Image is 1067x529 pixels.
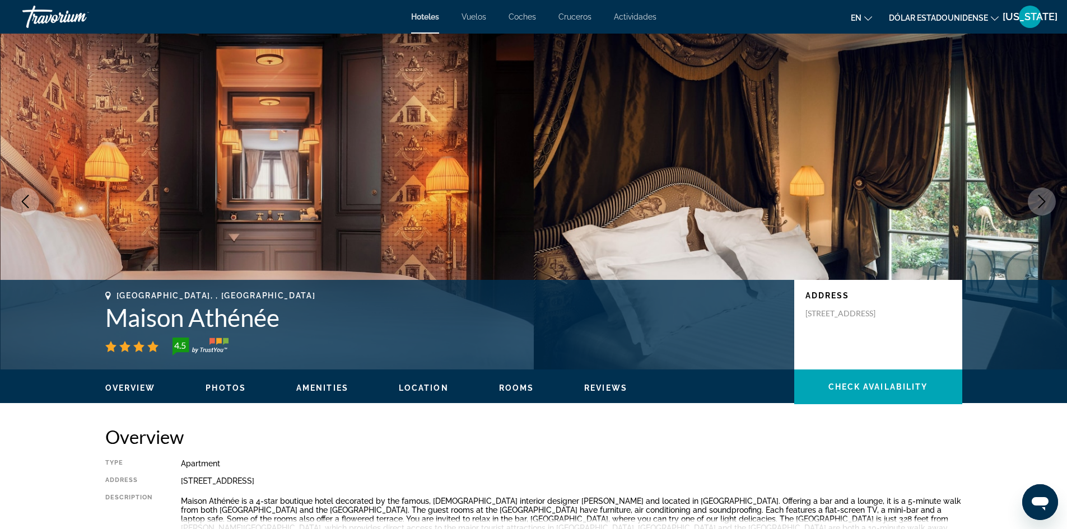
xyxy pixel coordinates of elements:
[828,382,928,391] span: Check Availability
[206,383,246,393] button: Photos
[105,383,156,393] button: Overview
[105,459,153,468] div: Type
[805,291,951,300] p: Address
[411,12,439,21] a: Hoteles
[889,13,988,22] font: Dólar estadounidense
[181,476,962,485] div: [STREET_ADDRESS]
[509,12,536,21] a: Coches
[889,10,999,26] button: Cambiar moneda
[105,425,962,448] h2: Overview
[1015,5,1045,29] button: Menú de usuario
[584,383,627,392] span: Reviews
[296,383,348,392] span: Amenities
[173,338,229,355] img: trustyou-badge-hor.svg
[117,291,316,300] span: [GEOGRAPHIC_DATA], , [GEOGRAPHIC_DATA]
[105,303,783,332] h1: Maison Athénée
[558,12,591,21] a: Cruceros
[805,308,895,319] p: [STREET_ADDRESS]
[1028,188,1056,216] button: Next image
[105,476,153,485] div: Address
[614,12,656,21] a: Actividades
[206,383,246,392] span: Photos
[399,383,449,393] button: Location
[851,13,861,22] font: en
[1022,484,1058,520] iframe: Button to launch messaging window, conversation in progress
[11,188,39,216] button: Previous image
[584,383,627,393] button: Reviews
[169,339,192,352] div: 4.5
[296,383,348,393] button: Amenities
[794,369,962,404] button: Check Availability
[499,383,534,392] span: Rooms
[499,383,534,393] button: Rooms
[462,12,486,21] a: Vuelos
[399,383,449,392] span: Location
[181,459,962,468] div: Apartment
[105,383,156,392] span: Overview
[22,2,134,31] a: Travorium
[851,10,872,26] button: Cambiar idioma
[1003,11,1057,22] font: [US_STATE]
